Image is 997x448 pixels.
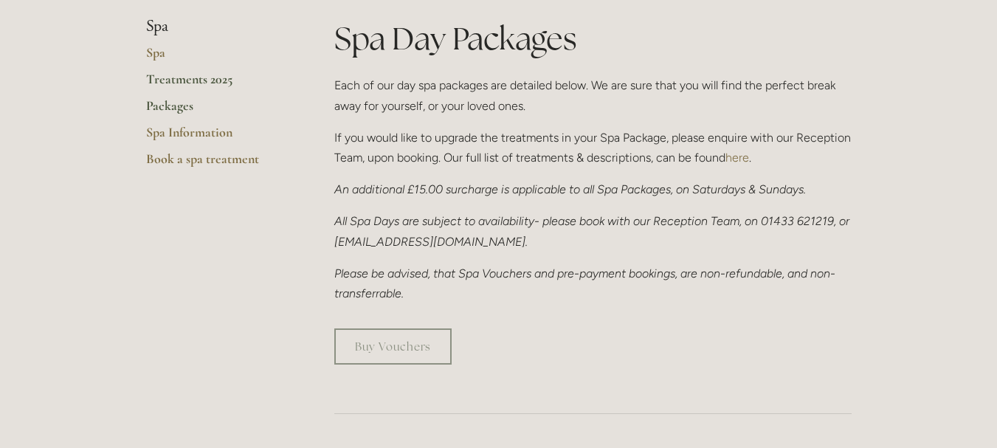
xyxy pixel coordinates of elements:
p: Each of our day spa packages are detailed below. We are sure that you will find the perfect break... [334,75,852,115]
a: Spa Information [146,124,287,151]
a: Packages [146,97,287,124]
a: Buy Vouchers [334,328,452,365]
a: Book a spa treatment [146,151,287,177]
em: Please be advised, that Spa Vouchers and pre-payment bookings, are non-refundable, and non-transf... [334,266,835,300]
em: All Spa Days are subject to availability- please book with our Reception Team, on 01433 621219, o... [334,214,852,248]
a: Treatments 2025 [146,71,287,97]
em: An additional £15.00 surcharge is applicable to all Spa Packages, on Saturdays & Sundays. [334,182,806,196]
p: If you would like to upgrade the treatments in your Spa Package, please enquire with our Receptio... [334,128,852,168]
a: Spa [146,44,287,71]
li: Spa [146,17,287,36]
h1: Spa Day Packages [334,17,852,61]
a: here [725,151,749,165]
